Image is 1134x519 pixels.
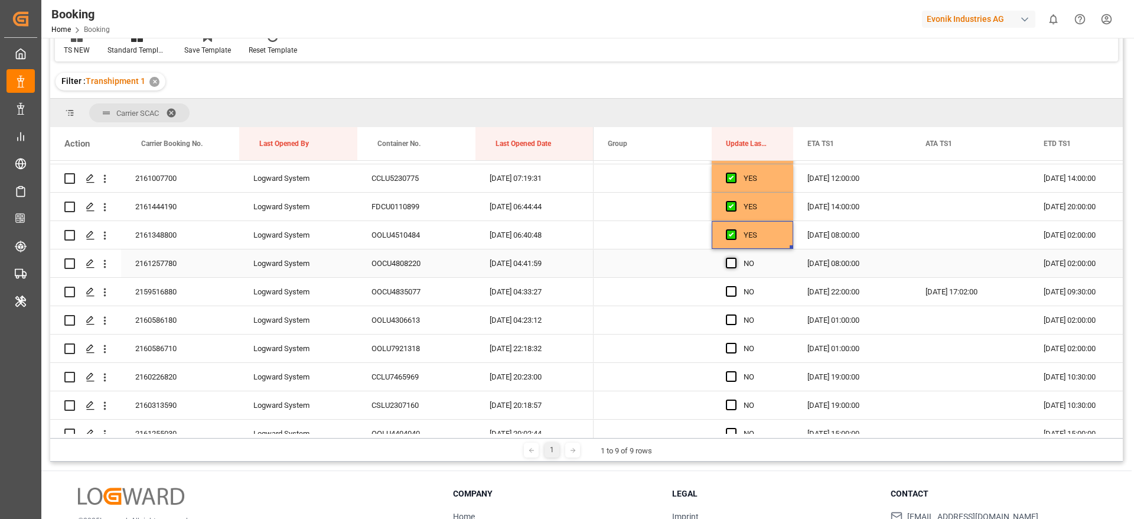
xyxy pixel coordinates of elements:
[121,420,239,447] div: 2161255030
[793,249,911,277] div: [DATE] 08:00:00
[357,278,475,306] div: OOCU4835077
[608,140,627,148] span: Group
[744,392,779,419] div: NO
[744,193,779,220] div: YES
[1040,6,1067,33] button: show 0 new notifications
[357,391,475,419] div: CSLU2307160
[259,140,309,148] span: Last Opened By
[121,363,239,391] div: 2160226820
[922,11,1035,28] div: Evonik Industries AG
[50,363,594,391] div: Press SPACE to select this row.
[744,250,779,277] div: NO
[793,164,911,192] div: [DATE] 12:00:00
[357,221,475,249] div: OOLU4510484
[744,222,779,249] div: YES
[50,278,594,306] div: Press SPACE to select this row.
[744,335,779,362] div: NO
[239,306,357,334] div: Logward System
[793,363,911,391] div: [DATE] 19:00:00
[793,391,911,419] div: [DATE] 19:00:00
[793,335,911,362] div: [DATE] 01:00:00
[239,249,357,277] div: Logward System
[475,391,594,419] div: [DATE] 20:18:57
[475,420,594,447] div: [DATE] 20:02:44
[475,221,594,249] div: [DATE] 06:40:48
[922,8,1040,30] button: Evonik Industries AG
[601,445,652,457] div: 1 to 9 of 9 rows
[121,193,239,220] div: 2161444190
[793,306,911,334] div: [DATE] 01:00:00
[475,278,594,306] div: [DATE] 04:33:27
[545,443,559,458] div: 1
[239,363,357,391] div: Logward System
[357,164,475,192] div: CCLU5230775
[239,193,357,220] div: Logward System
[726,140,768,148] span: Update Last Opened By
[50,249,594,278] div: Press SPACE to select this row.
[475,193,594,220] div: [DATE] 06:44:44
[891,488,1095,500] h3: Contact
[239,420,357,447] div: Logward System
[496,140,551,148] span: Last Opened Date
[357,249,475,277] div: OOCU4808220
[86,76,145,86] span: Transhipment 1
[121,391,239,419] div: 2160313590
[1067,6,1093,33] button: Help Center
[50,391,594,420] div: Press SPACE to select this row.
[107,45,167,56] div: Standard Templates
[793,221,911,249] div: [DATE] 08:00:00
[121,335,239,362] div: 2160586710
[357,335,475,362] div: OOLU7921318
[377,140,421,148] span: Container No.
[744,420,779,447] div: NO
[807,140,834,148] span: ETA TS1
[239,335,357,362] div: Logward System
[744,278,779,306] div: NO
[184,45,231,56] div: Save Template
[911,278,1029,306] div: [DATE] 17:02:00
[744,364,779,391] div: NO
[475,249,594,277] div: [DATE] 04:41:59
[50,306,594,335] div: Press SPACE to select this row.
[1044,140,1071,148] span: ETD TS1
[61,76,86,86] span: Filter :
[121,249,239,277] div: 2161257780
[475,164,594,192] div: [DATE] 07:19:31
[249,45,297,56] div: Reset Template
[239,391,357,419] div: Logward System
[357,193,475,220] div: FDCU0110899
[793,278,911,306] div: [DATE] 22:00:00
[926,140,952,148] span: ATA TS1
[116,109,159,118] span: Carrier SCAC
[672,488,876,500] h3: Legal
[51,5,110,23] div: Booking
[475,363,594,391] div: [DATE] 20:23:00
[239,164,357,192] div: Logward System
[121,306,239,334] div: 2160586180
[50,420,594,448] div: Press SPACE to select this row.
[50,221,594,249] div: Press SPACE to select this row.
[357,306,475,334] div: OOLU4306613
[51,25,71,34] a: Home
[121,164,239,192] div: 2161007700
[475,306,594,334] div: [DATE] 04:23:12
[475,335,594,362] div: [DATE] 22:18:32
[453,488,657,500] h3: Company
[50,335,594,363] div: Press SPACE to select this row.
[357,420,475,447] div: OOLU4404040
[50,193,594,221] div: Press SPACE to select this row.
[64,45,90,56] div: TS NEW
[239,221,357,249] div: Logward System
[121,278,239,306] div: 2159516880
[357,363,475,391] div: CCLU7465969
[78,488,184,505] img: Logward Logo
[121,221,239,249] div: 2161348800
[744,165,779,192] div: YES
[239,278,357,306] div: Logward System
[141,140,203,148] span: Carrier Booking No.
[64,138,90,149] div: Action
[793,420,911,447] div: [DATE] 15:00:00
[744,307,779,334] div: NO
[149,77,159,87] div: ✕
[793,193,911,220] div: [DATE] 14:00:00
